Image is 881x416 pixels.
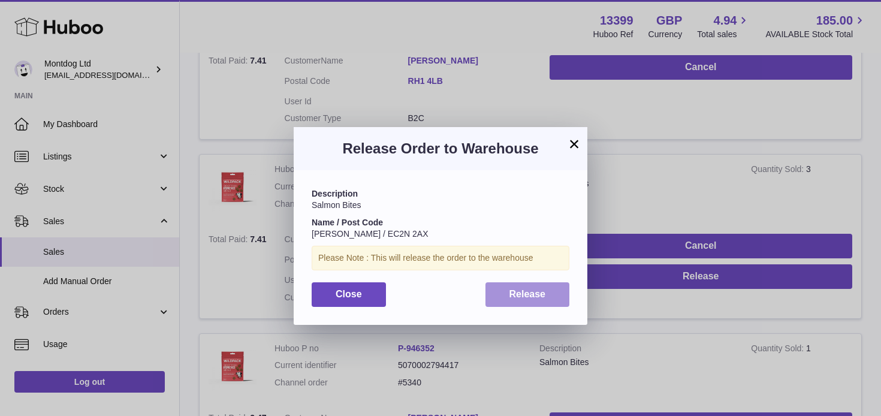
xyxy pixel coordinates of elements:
button: Close [312,282,386,307]
button: Release [485,282,570,307]
h3: Release Order to Warehouse [312,139,569,158]
strong: Description [312,189,358,198]
button: × [567,137,581,151]
div: Please Note : This will release the order to the warehouse [312,246,569,270]
span: [PERSON_NAME] / EC2N 2AX [312,229,429,239]
span: Release [509,289,546,299]
span: Salmon Bites [312,200,361,210]
strong: Name / Post Code [312,218,383,227]
span: Close [336,289,362,299]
